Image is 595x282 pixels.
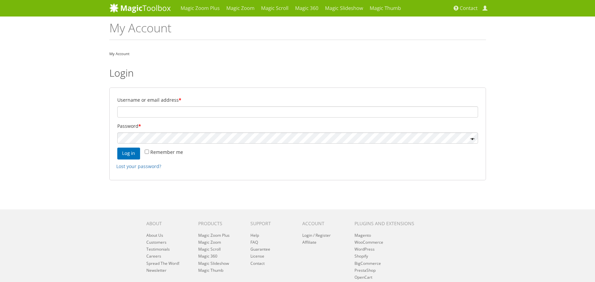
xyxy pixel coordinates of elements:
[302,232,331,238] a: Login / Register
[109,67,486,78] h2: Login
[354,221,423,226] h6: Plugins and extensions
[146,221,188,226] h6: About
[354,232,371,238] a: Magento
[146,232,163,238] a: About Us
[250,232,259,238] a: Help
[117,95,478,105] label: Username or email address
[109,21,486,40] h1: My Account
[198,253,217,259] a: Magic 360
[198,232,230,238] a: Magic Zoom Plus
[250,246,270,252] a: Guarantee
[198,221,240,226] h6: Products
[250,239,258,245] a: FAQ
[198,261,229,266] a: Magic Slideshow
[109,50,486,57] nav: My Account
[354,246,375,252] a: WordPress
[198,267,223,273] a: Magic Thumb
[116,163,161,169] a: Lost your password?
[354,253,368,259] a: Shopify
[146,253,161,259] a: Careers
[250,253,264,259] a: License
[198,239,221,245] a: Magic Zoom
[460,5,478,12] span: Contact
[354,274,372,280] a: OpenCart
[109,3,171,13] img: MagicToolbox.com - Image tools for your website
[117,148,140,159] button: Log in
[145,150,149,154] input: Remember me
[250,221,292,226] h6: Support
[146,261,179,266] a: Spread The Word!
[302,221,344,226] h6: Account
[146,267,167,273] a: Newsletter
[198,246,221,252] a: Magic Scroll
[250,261,265,266] a: Contact
[354,239,383,245] a: WooCommerce
[150,149,183,155] span: Remember me
[146,239,167,245] a: Customers
[117,122,478,131] label: Password
[146,246,170,252] a: Testimonials
[354,261,381,266] a: BigCommerce
[302,239,316,245] a: Affiliate
[354,267,376,273] a: PrestaShop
